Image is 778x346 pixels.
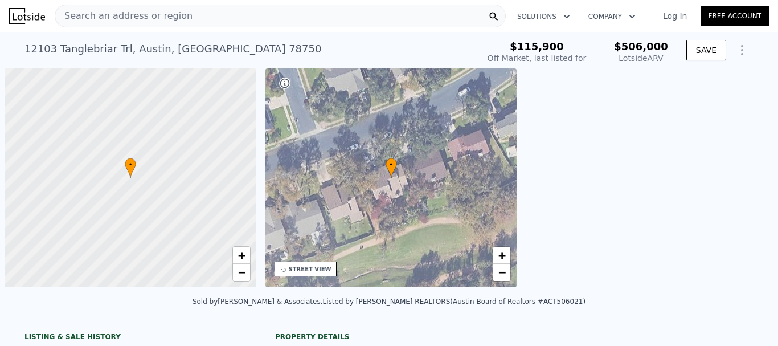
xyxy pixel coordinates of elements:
div: Sold by [PERSON_NAME] & Associates . [193,298,323,306]
button: Show Options [731,39,754,62]
span: • [125,160,136,170]
a: Zoom out [233,264,250,281]
span: $115,900 [510,40,564,52]
button: Company [579,6,645,27]
div: Property details [275,332,503,341]
span: − [238,265,245,279]
div: • [125,158,136,178]
div: 12103 Tanglebriar Trl , Austin , [GEOGRAPHIC_DATA] 78750 [24,41,321,57]
button: Solutions [508,6,579,27]
button: SAVE [686,40,726,60]
a: Zoom in [493,247,510,264]
div: LISTING & SALE HISTORY [24,332,252,344]
span: + [238,248,245,262]
span: • [386,160,397,170]
div: • [386,158,397,178]
div: Lotside ARV [614,52,668,64]
img: Lotside [9,8,45,24]
span: + [498,248,506,262]
div: STREET VIEW [289,265,331,274]
div: Off Market, last listed for [488,52,587,64]
span: − [498,265,506,279]
span: $506,000 [614,40,668,52]
span: Search an address or region [55,9,193,23]
a: Zoom out [493,264,510,281]
a: Free Account [701,6,769,26]
a: Log In [649,10,701,22]
div: Listed by [PERSON_NAME] REALTORS (Austin Board of Realtors #ACT506021) [323,298,586,306]
a: Zoom in [233,247,250,264]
